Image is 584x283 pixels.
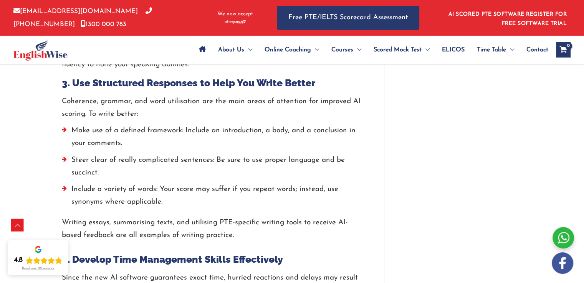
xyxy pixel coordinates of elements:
[353,36,361,63] span: Menu Toggle
[14,256,62,265] div: Rating: 4.8 out of 5
[552,252,573,274] img: white-facebook.png
[62,183,361,212] li: Include a variety of words: Your score may suffer if you repeat words; instead, use synonyms wher...
[526,36,548,63] span: Contact
[62,253,361,266] h2: 4. Develop Time Management Skills Effectively
[444,5,571,30] aside: Header Widget 1
[244,36,252,63] span: Menu Toggle
[367,36,436,63] a: Scored Mock TestMenu Toggle
[471,36,520,63] a: Time TableMenu Toggle
[62,77,361,89] h2: 3. Use Structured Responses to Help You Write Better
[277,6,419,30] a: Free PTE/IELTS Scorecard Assessment
[62,216,361,242] p: Writing essays, summarising texts, and utilising PTE-specific writing tools to receive AI-based f...
[62,154,361,183] li: Steer clear of really complicated sentences: Be sure to use proper language and be succinct.
[325,36,367,63] a: CoursesMenu Toggle
[225,20,246,24] img: Afterpay-Logo
[13,8,138,15] a: [EMAIL_ADDRESS][DOMAIN_NAME]
[14,256,23,265] div: 4.8
[442,36,465,63] span: ELICOS
[258,36,325,63] a: Online CoachingMenu Toggle
[448,12,567,26] a: AI SCORED PTE SOFTWARE REGISTER FOR FREE SOFTWARE TRIAL
[556,42,571,58] a: View Shopping Cart, empty
[218,36,244,63] span: About Us
[62,124,361,154] li: Make use of a defined framework: Include an introduction, a body, and a conclusion in your comments.
[81,21,126,28] a: 1300 000 783
[311,36,319,63] span: Menu Toggle
[212,36,258,63] a: About UsMenu Toggle
[13,8,152,27] a: [PHONE_NUMBER]
[22,267,54,271] div: Read our 718 reviews
[217,10,253,18] span: We now accept
[436,36,471,63] a: ELICOS
[265,36,311,63] span: Online Coaching
[13,39,68,61] img: cropped-ew-logo
[193,36,548,63] nav: Site Navigation: Main Menu
[374,36,422,63] span: Scored Mock Test
[506,36,514,63] span: Menu Toggle
[520,36,548,63] a: Contact
[422,36,430,63] span: Menu Toggle
[62,95,361,121] p: Coherence, grammar, and word utilisation are the main areas of attention for improved AI scoring....
[331,36,353,63] span: Courses
[477,36,506,63] span: Time Table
